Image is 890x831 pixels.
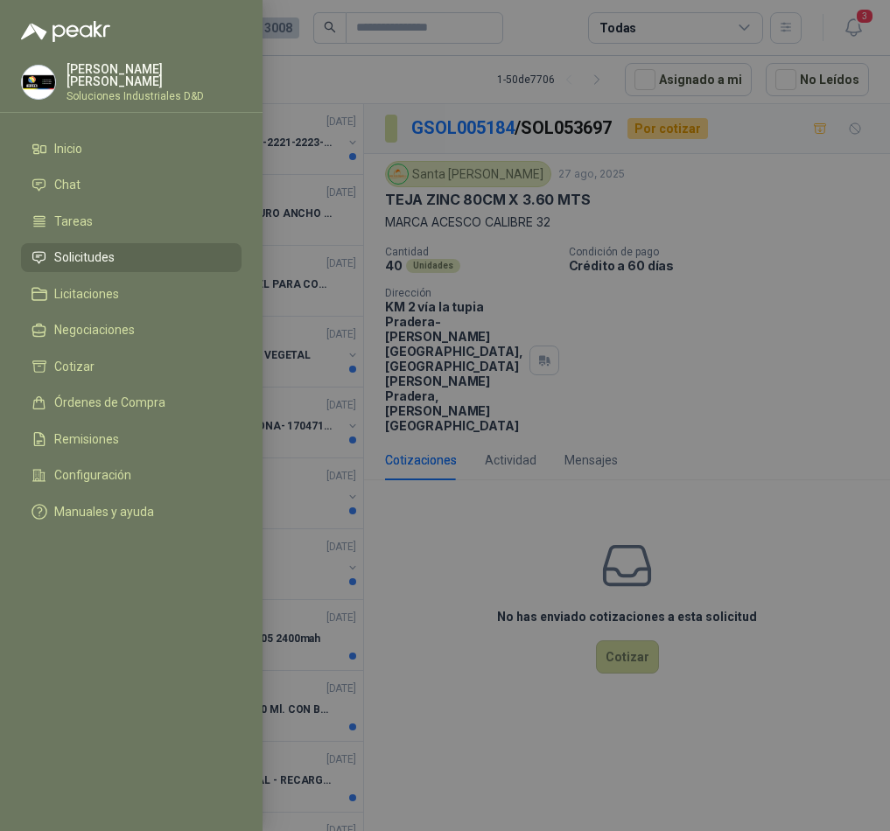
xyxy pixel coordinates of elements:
[54,323,135,337] span: Negociaciones
[21,497,242,527] a: Manuales y ayuda
[21,206,242,236] a: Tareas
[54,214,93,228] span: Tareas
[54,505,154,519] span: Manuales y ayuda
[21,279,242,309] a: Licitaciones
[21,424,242,454] a: Remisiones
[54,468,131,482] span: Configuración
[21,352,242,381] a: Cotizar
[54,142,82,156] span: Inicio
[54,250,115,264] span: Solicitudes
[54,395,165,409] span: Órdenes de Compra
[21,134,242,164] a: Inicio
[54,432,119,446] span: Remisiones
[21,461,242,491] a: Configuración
[21,243,242,273] a: Solicitudes
[54,360,95,374] span: Cotizar
[54,178,81,192] span: Chat
[67,91,242,101] p: Soluciones Industriales D&D
[54,287,119,301] span: Licitaciones
[21,388,242,418] a: Órdenes de Compra
[22,66,55,99] img: Company Logo
[21,316,242,346] a: Negociaciones
[67,63,242,87] p: [PERSON_NAME] [PERSON_NAME]
[21,21,110,42] img: Logo peakr
[21,171,242,200] a: Chat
